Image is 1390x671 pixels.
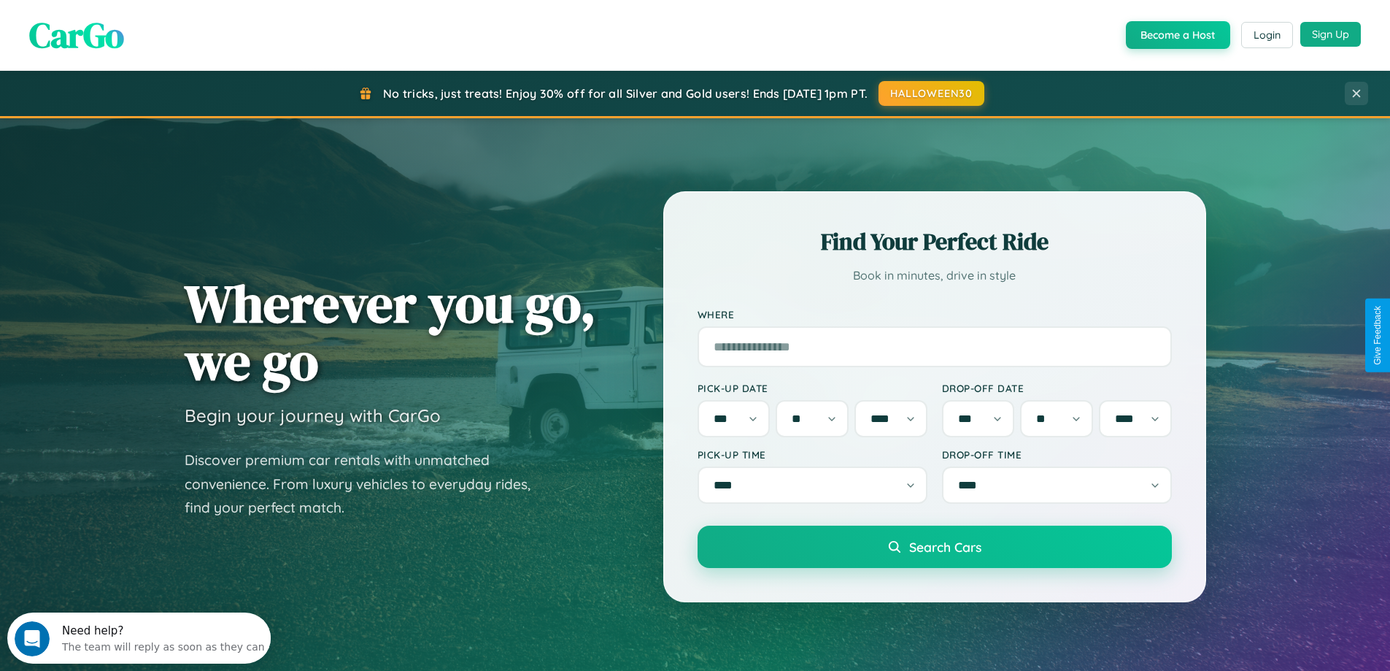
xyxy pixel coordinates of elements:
[909,539,981,555] span: Search Cars
[185,275,596,390] h1: Wherever you go, we go
[698,265,1172,286] p: Book in minutes, drive in style
[698,448,927,461] label: Pick-up Time
[185,448,549,520] p: Discover premium car rentals with unmatched convenience. From luxury vehicles to everyday rides, ...
[879,81,984,106] button: HALLOWEEN30
[29,11,124,59] span: CarGo
[698,526,1172,568] button: Search Cars
[15,621,50,656] iframe: Intercom live chat
[55,24,258,39] div: The team will reply as soon as they can
[185,404,441,426] h3: Begin your journey with CarGo
[1126,21,1230,49] button: Become a Host
[1241,22,1293,48] button: Login
[942,382,1172,394] label: Drop-off Date
[7,613,271,664] iframe: Intercom live chat discovery launcher
[1300,22,1361,47] button: Sign Up
[698,382,927,394] label: Pick-up Date
[383,86,868,101] span: No tricks, just treats! Enjoy 30% off for all Silver and Gold users! Ends [DATE] 1pm PT.
[942,448,1172,461] label: Drop-off Time
[698,308,1172,321] label: Where
[1372,306,1383,365] div: Give Feedback
[6,6,271,46] div: Open Intercom Messenger
[698,226,1172,258] h2: Find Your Perfect Ride
[55,12,258,24] div: Need help?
